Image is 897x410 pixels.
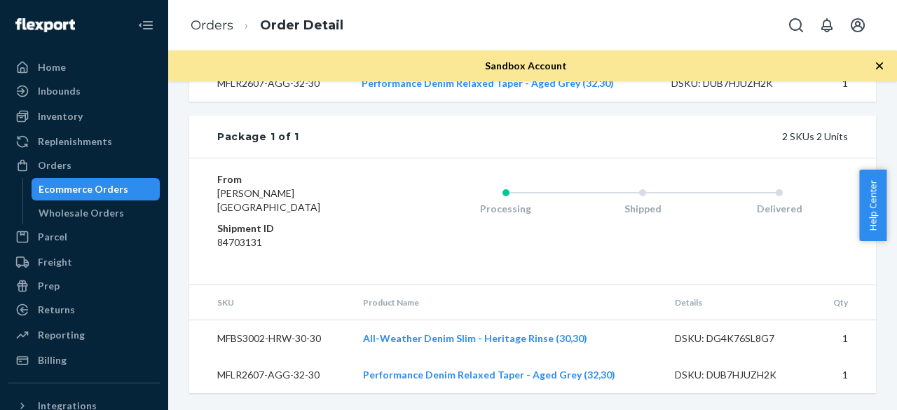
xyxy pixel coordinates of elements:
[217,187,320,213] span: [PERSON_NAME][GEOGRAPHIC_DATA]
[8,251,160,273] a: Freight
[38,158,71,172] div: Orders
[575,202,711,216] div: Shipped
[132,11,160,39] button: Close Navigation
[38,60,66,74] div: Home
[675,368,804,382] div: DSKU: DUB7HJUZH2K
[15,18,75,32] img: Flexport logo
[352,285,664,320] th: Product Name
[38,353,67,367] div: Billing
[189,357,352,393] td: MFLR2607-AGG-32-30
[38,279,60,293] div: Prep
[38,84,81,98] div: Inbounds
[363,332,587,344] a: All-Weather Denim Slim - Heritage Rinse (30,30)
[179,5,355,46] ol: breadcrumbs
[32,178,160,200] a: Ecommerce Orders
[8,80,160,102] a: Inbounds
[217,172,381,186] dt: From
[38,255,72,269] div: Freight
[782,11,810,39] button: Open Search Box
[8,299,160,321] a: Returns
[189,285,352,320] th: SKU
[260,18,343,33] a: Order Detail
[813,11,841,39] button: Open notifications
[8,226,160,248] a: Parcel
[8,275,160,297] a: Prep
[38,328,85,342] div: Reporting
[485,60,567,71] span: Sandbox Account
[191,18,233,33] a: Orders
[8,154,160,177] a: Orders
[815,320,876,357] td: 1
[32,202,160,224] a: Wholesale Orders
[362,77,614,89] a: Performance Denim Relaxed Taper - Aged Grey (32,30)
[711,202,848,216] div: Delivered
[38,135,112,149] div: Replenishments
[217,130,299,144] div: Package 1 of 1
[217,235,381,250] dd: 84703131
[38,109,83,123] div: Inventory
[437,202,574,216] div: Processing
[38,303,75,317] div: Returns
[859,170,886,241] button: Help Center
[8,349,160,371] a: Billing
[664,285,815,320] th: Details
[39,182,128,196] div: Ecommerce Orders
[844,11,872,39] button: Open account menu
[38,230,67,244] div: Parcel
[675,332,804,346] div: DSKU: DG4K76SL8G7
[8,324,160,346] a: Reporting
[815,285,876,320] th: Qty
[8,130,160,153] a: Replenishments
[217,221,381,235] dt: Shipment ID
[812,65,876,102] td: 1
[8,56,160,78] a: Home
[671,76,800,90] div: DSKU: DUB7HJUZH2K
[39,206,124,220] div: Wholesale Orders
[815,357,876,393] td: 1
[363,369,615,381] a: Performance Denim Relaxed Taper - Aged Grey (32,30)
[189,320,352,357] td: MFBS3002-HRW-30-30
[299,130,848,144] div: 2 SKUs 2 Units
[8,105,160,128] a: Inventory
[189,65,350,102] td: MFLR2607-AGG-32-30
